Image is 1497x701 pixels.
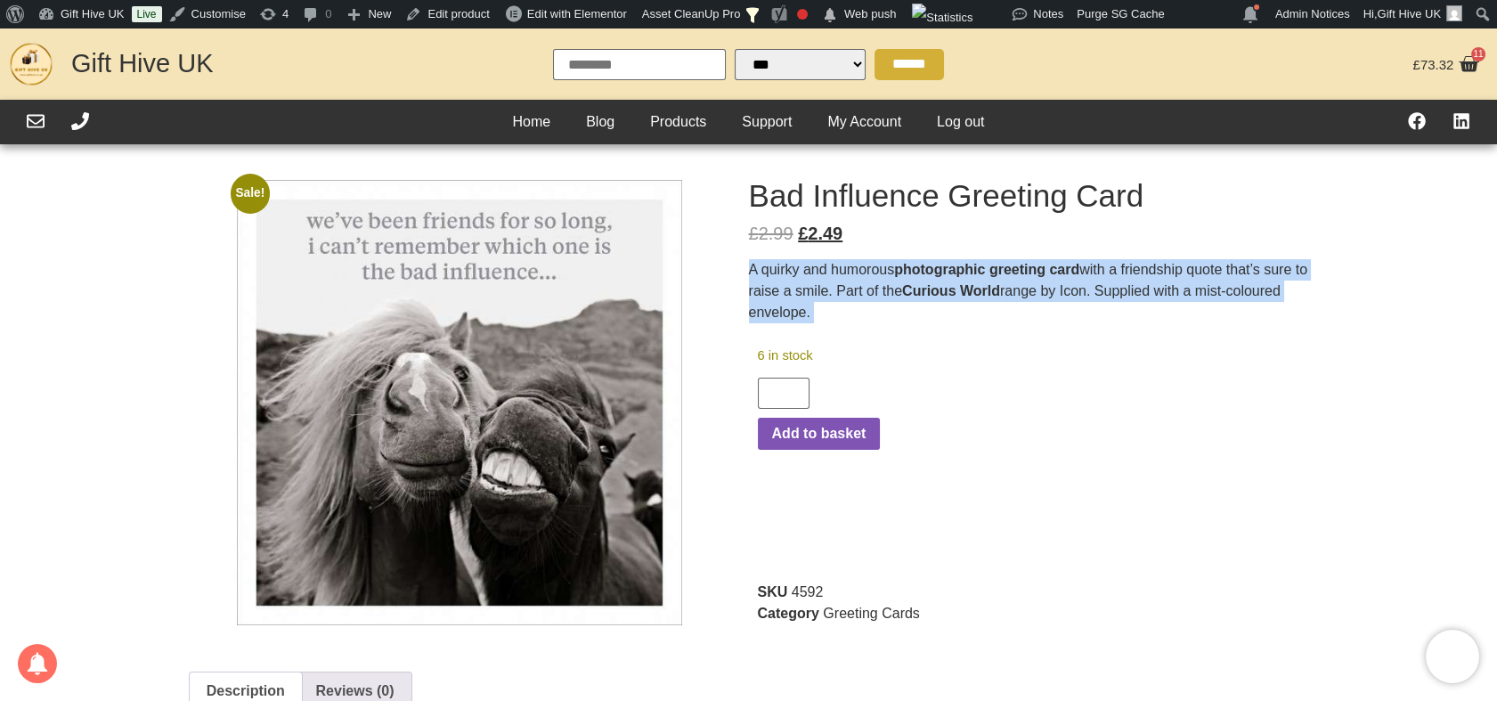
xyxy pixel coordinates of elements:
img: Views over 48 hours. Click for more Jetpack Stats. [912,4,972,32]
a: £73.32 11 [1408,49,1483,79]
a: Call Us [71,112,89,130]
a: Live [132,6,162,22]
span: 11 [1471,47,1485,61]
a: Support [724,109,810,135]
span: Edit with Elementor [527,7,627,20]
a: Email Us [27,112,45,130]
a: Greeting Cards [823,606,920,621]
iframe: Brevo live chat [1426,630,1479,683]
span: £ [1412,57,1420,72]
h1: Bad Influence Greeting Card [749,180,1328,211]
span:  [821,3,839,28]
bdi: 2.49 [798,224,842,243]
strong: Curious World [902,283,1000,298]
a: Log out [919,109,1002,135]
div: Focus keyphrase not set [797,9,808,20]
span: 4592 [792,584,824,599]
iframe: Secure express checkout frame [754,505,1118,548]
button: Add to basket [758,418,881,450]
span: Category [758,606,819,621]
p: 6 in stock [758,346,1114,365]
a: Home [494,109,568,135]
iframe: Secure express checkout frame [754,461,1118,503]
a: Visit our Facebook Page [1408,112,1426,130]
a: Products [632,109,724,135]
a: Gift Hive UK [71,49,214,77]
img: GHUK-Site-Icon-2024-2 [9,42,53,86]
bdi: 73.32 [1412,57,1453,72]
nav: Header Menu [494,109,1002,135]
a: My Account [810,109,919,135]
a: Find Us On LinkedIn [1452,112,1470,130]
span: £ [798,224,808,243]
p: A quirky and humorous with a friendship quote that’s sure to raise a smile. Part of the range by ... [749,259,1328,323]
div: Call Us [71,112,89,133]
span: Gift Hive UK [1377,7,1441,20]
strong: photographic greeting card [894,262,1079,277]
input: Product quantity [758,378,810,409]
span: Sale! [231,174,270,213]
a: Blog [568,109,632,135]
span: £ [749,224,759,243]
bdi: 2.99 [749,224,793,243]
span: SKU [758,584,788,599]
